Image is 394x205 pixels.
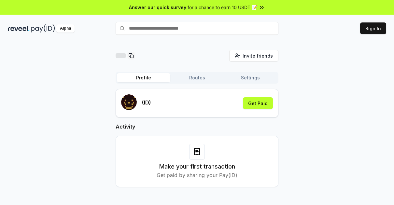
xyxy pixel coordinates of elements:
span: Invite friends [243,52,273,59]
p: (ID) [142,99,151,106]
p: Get paid by sharing your Pay(ID) [157,171,237,179]
img: reveel_dark [8,24,30,33]
span: for a chance to earn 10 USDT 📝 [188,4,257,11]
button: Invite friends [229,50,278,61]
span: Answer our quick survey [129,4,186,11]
button: Get Paid [243,97,273,109]
button: Settings [224,73,277,82]
button: Profile [117,73,170,82]
h2: Activity [116,123,278,130]
button: Sign In [360,22,386,34]
img: pay_id [31,24,55,33]
button: Routes [170,73,224,82]
h3: Make your first transaction [159,162,235,171]
div: Alpha [56,24,75,33]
